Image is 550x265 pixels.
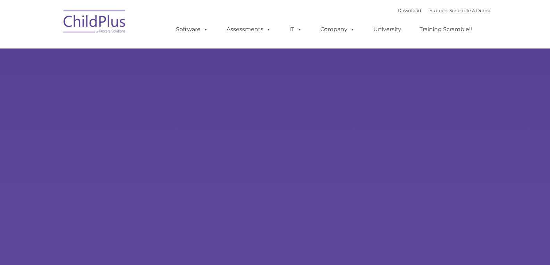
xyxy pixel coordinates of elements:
a: Support [430,8,448,13]
a: Schedule A Demo [449,8,490,13]
a: Company [313,23,362,36]
img: ChildPlus by Procare Solutions [60,6,129,40]
a: Training Scramble!! [413,23,479,36]
a: Software [169,23,215,36]
a: University [366,23,408,36]
a: Download [398,8,421,13]
a: IT [282,23,309,36]
a: Assessments [220,23,278,36]
font: | [398,8,490,13]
